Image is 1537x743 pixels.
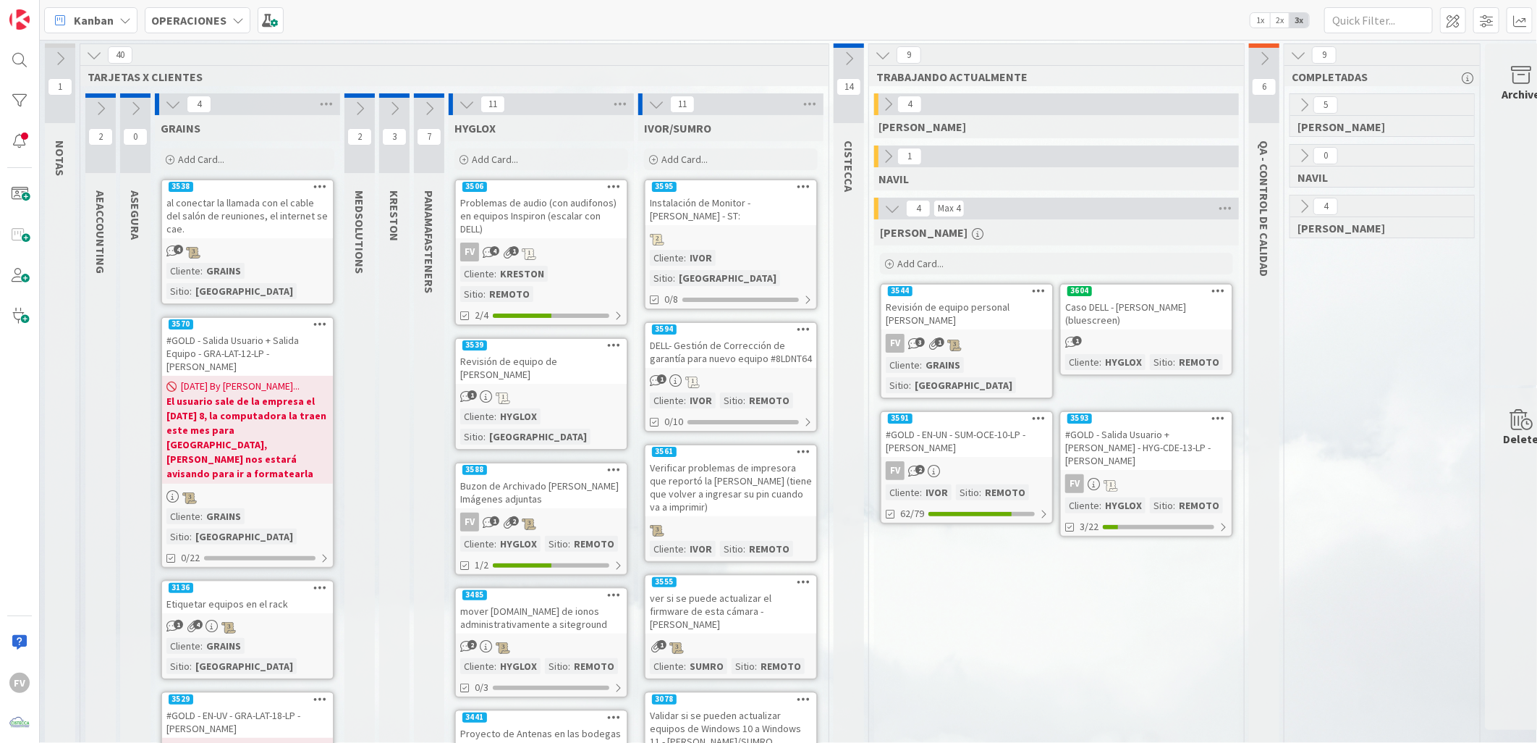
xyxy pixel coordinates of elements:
span: : [684,541,686,557]
div: 3570 [169,319,193,329]
div: Cliente [1065,354,1099,370]
div: Cliente [650,250,684,266]
div: 3485mover [DOMAIN_NAME] de ionos administrativamente a siteground [456,589,627,634]
a: 3506Problemas de audio (con audifonos) en equipos Inspiron (escalar con DELL)FVCliente:KRESTONSit... [454,179,628,326]
div: Revisión de equipo de [PERSON_NAME] [456,352,627,384]
span: 4 [187,96,211,113]
div: 3506 [462,182,487,192]
span: Add Card... [472,153,518,166]
span: GABRIEL [878,119,966,134]
b: El usuario sale de la empresa el [DATE] 8, la computadora la traen este mes para [GEOGRAPHIC_DATA... [166,394,329,481]
div: Cliente [166,638,200,654]
div: Sitio [166,529,190,545]
div: FV [881,461,1052,480]
div: 3588 [456,463,627,477]
span: FERNANDO [1297,221,1456,235]
span: HYGLOX [454,121,496,135]
div: 3078 [645,693,816,706]
span: 1/2 [475,558,488,573]
span: 4 [193,620,203,629]
span: MEDSOLUTIONS [352,190,367,274]
span: 5 [1313,96,1338,114]
div: REMOTO [1175,498,1223,513]
div: Sitio [886,377,909,393]
span: : [743,393,745,408]
span: : [920,484,922,500]
div: FV [1065,474,1084,493]
span: 1 [1072,336,1082,345]
div: Cliente [650,393,684,408]
div: GRAINS [922,357,964,373]
div: 3591 [888,414,913,424]
span: : [1173,354,1175,370]
span: 0/8 [664,292,678,307]
div: 3604 [1067,286,1092,296]
div: 3594 [645,323,816,336]
img: avatar [9,713,30,734]
span: : [190,529,192,545]
div: 3595 [645,180,816,193]
span: 4 [1313,198,1338,215]
div: REMOTO [570,536,618,552]
div: 3555 [652,577,677,587]
div: FV [456,513,627,532]
div: 3078 [652,694,677,705]
div: 3136 [169,583,193,593]
div: Sitio [1150,354,1173,370]
div: 3570#GOLD - Salida Usuario + Salida Equipo - GRA-LAT-12-LP - [PERSON_NAME] [162,318,333,376]
span: 2/4 [475,308,488,323]
div: Sitio [166,658,190,674]
div: Sitio [166,283,190,299]
div: Etiquetar equipos en el rack [162,595,333,613]
span: : [755,658,757,674]
div: 3591#GOLD - EN-UN - SUM-OCE-10-LP - [PERSON_NAME] [881,412,1052,457]
div: 3529 [162,693,333,706]
div: 3555 [645,576,816,589]
a: 3570#GOLD - Salida Usuario + Salida Equipo - GRA-LAT-12-LP - [PERSON_NAME][DATE] By [PERSON_NAME]... [161,316,334,568]
span: 2 [467,640,477,650]
span: Add Card... [661,153,708,166]
div: 3561 [645,445,816,458]
span: : [568,536,570,552]
span: ASEGURA [128,190,143,240]
div: 3539 [462,340,487,350]
span: KRESTON [387,190,402,241]
div: 3595 [652,182,677,192]
div: FV [456,243,627,261]
span: 4 [897,96,922,113]
div: Sitio [1150,498,1173,513]
div: Cliente [460,658,494,674]
div: #GOLD - Salida Usuario + Salida Equipo - GRA-LAT-12-LP - [PERSON_NAME] [162,331,333,376]
div: 3593 [1061,412,1232,425]
div: Cliente [460,536,494,552]
div: REMOTO [486,286,533,302]
span: CISTECCA [842,140,856,192]
span: : [684,393,686,408]
div: 3561Verificar problemas de impresora que reportó la [PERSON_NAME] (tiene que volver a ingresar su... [645,445,816,516]
div: FV [460,513,479,532]
div: 3544 [881,285,1052,298]
span: 2 [88,128,113,146]
div: Cliente [166,508,200,524]
div: Sitio [460,286,483,302]
div: SUMRO [686,658,727,674]
div: 3485 [462,590,487,600]
div: 3588 [462,465,487,475]
a: 3588Buzon de Archivado [PERSON_NAME] Imágenes adjuntasFVCliente:HYGLOXSitio:REMOTO1/2 [454,462,628,576]
div: [GEOGRAPHIC_DATA] [675,270,780,286]
div: FV [460,243,479,261]
span: 3 [915,337,925,347]
div: 3604 [1061,285,1232,298]
div: KRESTON [496,266,548,282]
div: Sitio [545,536,568,552]
div: Max 4 [938,205,960,212]
div: Sitio [545,658,568,674]
div: FV [9,673,30,693]
span: Kanban [74,12,114,29]
span: QA - CONTROL DE CALIDAD [1257,140,1271,277]
div: al conectar la llamada con el cable del salón de reuniones, el internet se cae. [162,193,333,238]
div: 3544Revisión de equipo personal [PERSON_NAME] [881,285,1052,329]
div: Sitio [956,484,979,500]
div: REMOTO [745,541,793,557]
span: 0/3 [475,680,488,695]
